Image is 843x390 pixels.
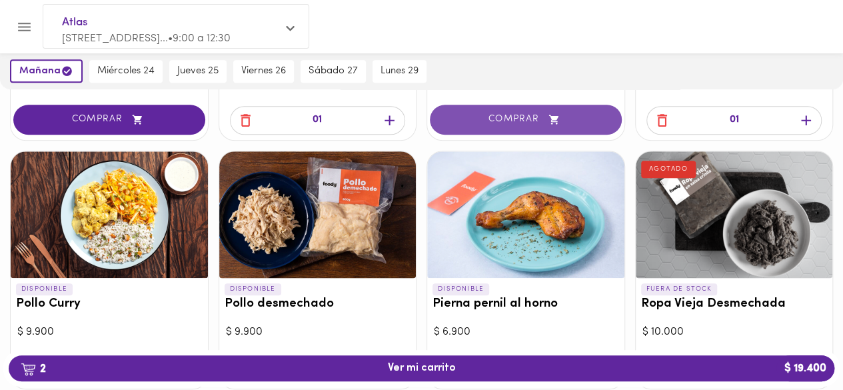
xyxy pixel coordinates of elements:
div: AGOTADO [641,161,696,178]
div: Pollo Curry [11,151,208,278]
b: 2 [13,360,54,377]
p: DISPONIBLE [16,283,73,295]
span: lunes 29 [381,65,419,77]
div: Ropa Vieja Desmechada [636,151,833,278]
p: 01 [729,113,738,128]
button: COMPRAR [430,105,622,135]
span: sábado 27 [309,65,358,77]
button: jueves 25 [169,60,227,83]
div: Pierna pernil al horno [427,151,624,278]
span: [STREET_ADDRESS]... • 9:00 a 12:30 [62,33,231,44]
span: viernes 26 [241,65,286,77]
div: Pollo desmechado [219,151,417,278]
p: FUERA DE STOCK [641,283,718,295]
span: Ver mi carrito [388,362,456,375]
button: viernes 26 [233,60,294,83]
h3: Pollo Curry [16,297,203,311]
img: cart.png [21,363,36,376]
p: 01 [313,113,322,128]
h3: Ropa Vieja Desmechada [641,297,828,311]
div: $ 9.900 [17,325,201,340]
button: mañana [10,59,83,83]
span: miércoles 24 [97,65,155,77]
div: $ 6.900 [434,325,618,340]
p: DISPONIBLE [432,283,489,295]
h3: Pollo desmechado [225,297,411,311]
div: $ 9.900 [226,325,410,340]
span: COMPRAR [446,114,605,125]
button: miércoles 24 [89,60,163,83]
div: $ 10.000 [642,325,826,340]
iframe: Messagebird Livechat Widget [766,313,830,377]
p: DISPONIBLE [225,283,281,295]
h3: Pierna pernil al horno [432,297,619,311]
button: COMPRAR [13,105,205,135]
button: 2Ver mi carrito$ 19.400 [9,355,834,381]
span: COMPRAR [30,114,189,125]
span: Atlas [62,14,277,31]
button: sábado 27 [301,60,366,83]
span: jueves 25 [177,65,219,77]
button: lunes 29 [373,60,426,83]
span: mañana [19,65,73,77]
button: Menu [8,11,41,43]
